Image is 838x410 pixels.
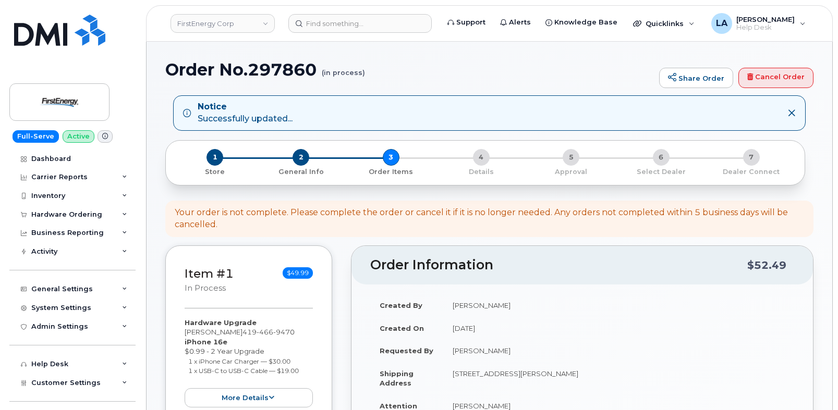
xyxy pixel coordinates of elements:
[322,60,365,77] small: (in process)
[188,367,299,375] small: 1 x USB-C to USB-C Cable — $19.00
[443,362,794,394] td: [STREET_ADDRESS][PERSON_NAME]
[165,60,654,79] h1: Order No.297860
[443,339,794,362] td: [PERSON_NAME]
[370,258,747,272] h2: Order Information
[283,267,313,279] span: $49.99
[380,369,414,388] strong: Shipping Address
[747,255,786,275] div: $52.49
[178,167,252,177] p: Store
[380,346,433,355] strong: Requested By
[185,318,257,327] strong: Hardware Upgrade
[185,338,227,346] strong: iPhone 16e
[198,101,293,125] div: Successfully updated...
[260,167,342,177] p: General Info
[273,328,295,336] span: 9470
[242,328,295,336] span: 419
[257,328,273,336] span: 466
[175,207,804,231] div: Your order is not complete. Please complete the order or cancel it if it is no longer needed. Any...
[659,68,733,89] a: Share Order
[380,301,422,309] strong: Created By
[380,402,417,410] strong: Attention
[738,68,813,89] a: Cancel Order
[256,166,346,177] a: 2 General Info
[185,283,226,293] small: in process
[443,317,794,340] td: [DATE]
[185,266,234,281] a: Item #1
[174,166,256,177] a: 1 Store
[198,101,293,113] strong: Notice
[443,294,794,317] td: [PERSON_NAME]
[188,357,290,365] small: 1 x iPhone Car Charger — $30.00
[185,318,313,407] div: [PERSON_NAME] $0.99 - 2 Year Upgrade
[207,149,223,166] span: 1
[380,324,424,332] strong: Created On
[185,388,313,407] button: more details
[293,149,309,166] span: 2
